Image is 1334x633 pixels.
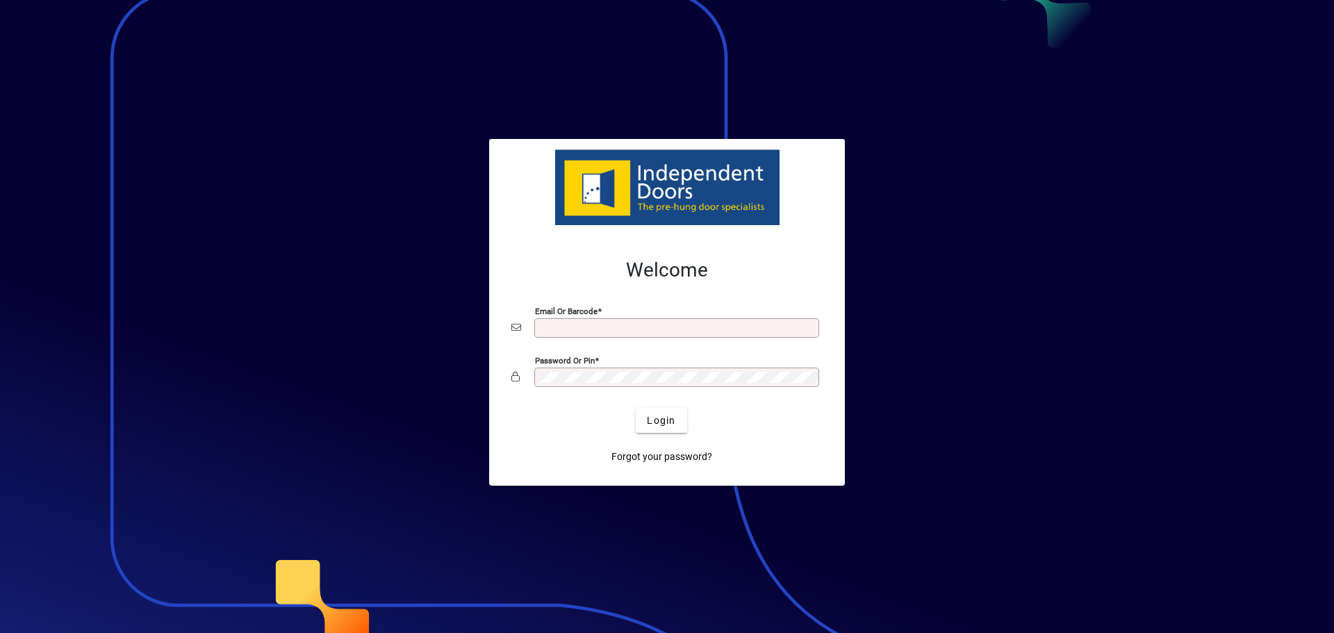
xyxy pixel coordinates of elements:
mat-label: Password or Pin [535,356,595,365]
span: Forgot your password? [611,450,712,464]
button: Login [636,408,686,433]
h2: Welcome [511,258,823,282]
mat-label: Email or Barcode [535,306,598,316]
span: Login [647,413,675,428]
a: Forgot your password? [606,444,718,469]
